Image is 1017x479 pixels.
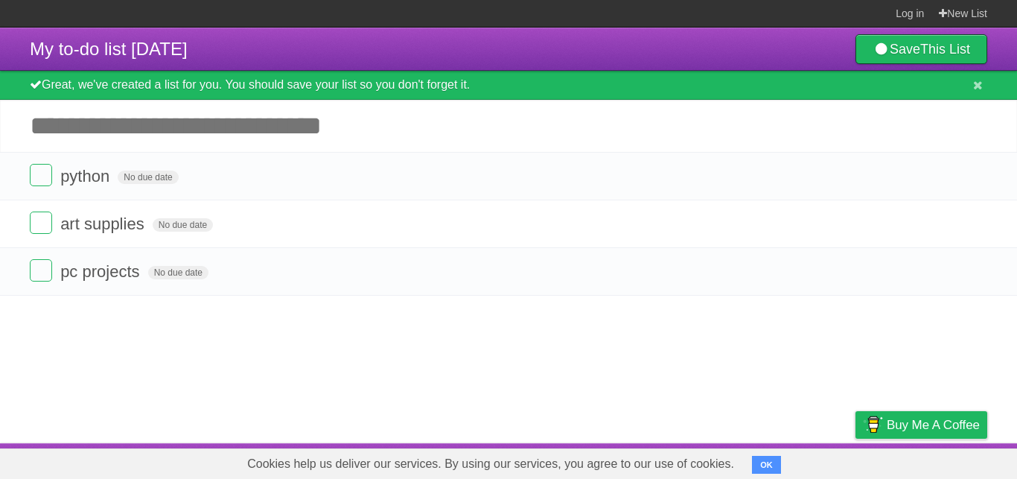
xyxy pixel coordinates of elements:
[30,39,188,59] span: My to-do list [DATE]
[60,262,143,281] span: pc projects
[752,456,781,474] button: OK
[920,42,970,57] b: This List
[30,259,52,282] label: Done
[863,412,883,437] img: Buy me a coffee
[893,447,987,475] a: Suggest a feature
[60,215,148,233] span: art supplies
[836,447,875,475] a: Privacy
[153,218,213,232] span: No due date
[30,164,52,186] label: Done
[855,34,987,64] a: SaveThis List
[657,447,689,475] a: About
[60,167,113,185] span: python
[855,411,987,439] a: Buy me a coffee
[887,412,980,438] span: Buy me a coffee
[30,212,52,234] label: Done
[118,171,178,184] span: No due date
[148,266,208,279] span: No due date
[785,447,818,475] a: Terms
[707,447,767,475] a: Developers
[232,449,749,479] span: Cookies help us deliver our services. By using our services, you agree to our use of cookies.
